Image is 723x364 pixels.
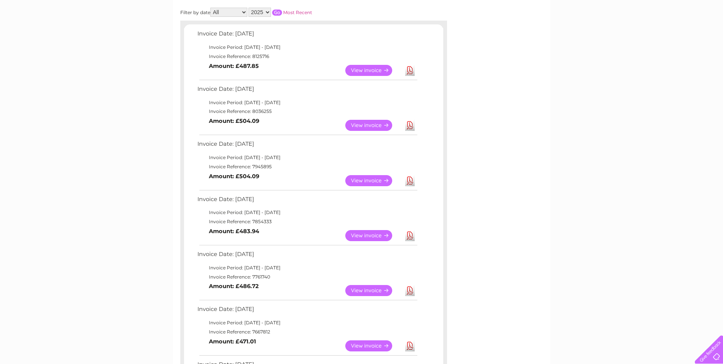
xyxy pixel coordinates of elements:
[196,43,418,52] td: Invoice Period: [DATE] - [DATE]
[405,120,415,131] a: Download
[405,175,415,186] a: Download
[209,63,259,69] b: Amount: £487.85
[196,263,418,272] td: Invoice Period: [DATE] - [DATE]
[405,340,415,351] a: Download
[196,194,418,208] td: Invoice Date: [DATE]
[196,153,418,162] td: Invoice Period: [DATE] - [DATE]
[209,228,259,235] b: Amount: £483.94
[196,107,418,116] td: Invoice Reference: 8036255
[196,217,418,226] td: Invoice Reference: 7854333
[657,32,668,38] a: Blog
[196,98,418,107] td: Invoice Period: [DATE] - [DATE]
[180,8,380,17] div: Filter by date
[196,318,418,327] td: Invoice Period: [DATE] - [DATE]
[196,139,418,153] td: Invoice Date: [DATE]
[196,327,418,337] td: Invoice Reference: 7667812
[209,118,259,124] b: Amount: £504.09
[196,272,418,282] td: Invoice Reference: 7761740
[283,10,312,15] a: Most Recent
[672,32,691,38] a: Contact
[698,32,716,38] a: Log out
[209,173,259,180] b: Amount: £504.09
[629,32,652,38] a: Telecoms
[25,20,64,43] img: logo.png
[579,4,632,13] a: 0333 014 3131
[209,283,259,290] b: Amount: £486.72
[405,285,415,296] a: Download
[405,230,415,241] a: Download
[196,162,418,171] td: Invoice Reference: 7945895
[345,285,401,296] a: View
[608,32,625,38] a: Energy
[196,249,418,263] td: Invoice Date: [DATE]
[196,84,418,98] td: Invoice Date: [DATE]
[345,65,401,76] a: View
[196,29,418,43] td: Invoice Date: [DATE]
[182,4,542,37] div: Clear Business is a trading name of Verastar Limited (registered in [GEOGRAPHIC_DATA] No. 3667643...
[196,52,418,61] td: Invoice Reference: 8125716
[405,65,415,76] a: Download
[345,175,401,186] a: View
[196,304,418,318] td: Invoice Date: [DATE]
[345,230,401,241] a: View
[345,340,401,351] a: View
[345,120,401,131] a: View
[209,338,256,345] b: Amount: £471.01
[589,32,603,38] a: Water
[196,208,418,217] td: Invoice Period: [DATE] - [DATE]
